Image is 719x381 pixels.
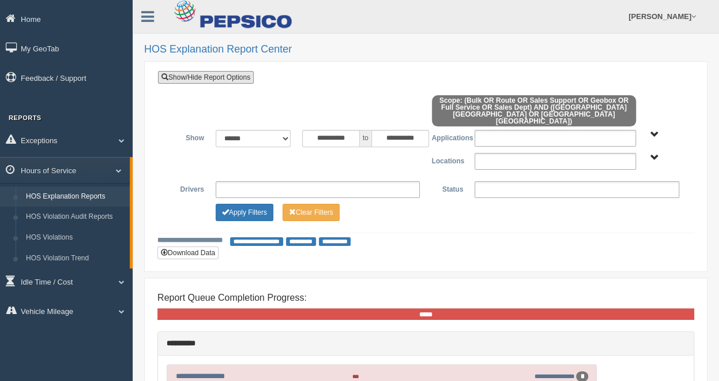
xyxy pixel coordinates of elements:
[432,95,637,126] span: Scope: (Bulk OR Route OR Sales Support OR Geobox OR Full Service OR Sales Dept) AND ([GEOGRAPHIC_...
[21,207,130,227] a: HOS Violation Audit Reports
[157,293,694,303] h4: Report Queue Completion Progress:
[167,181,210,195] label: Drivers
[157,246,219,259] button: Download Data
[167,130,210,144] label: Show
[21,248,130,269] a: HOS Violation Trend
[158,71,254,84] a: Show/Hide Report Options
[144,44,707,55] h2: HOS Explanation Report Center
[360,130,371,147] span: to
[426,153,469,167] label: Locations
[426,130,469,144] label: Applications
[21,227,130,248] a: HOS Violations
[21,186,130,207] a: HOS Explanation Reports
[283,204,340,221] button: Change Filter Options
[426,181,469,195] label: Status
[216,204,273,221] button: Change Filter Options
